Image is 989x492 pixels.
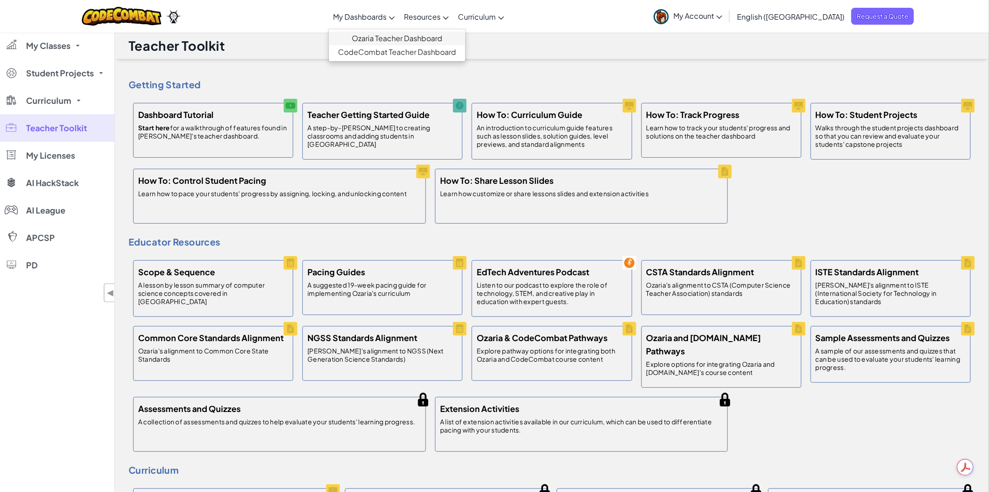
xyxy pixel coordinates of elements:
[129,78,975,91] h4: Getting Started
[129,37,225,54] h1: Teacher Toolkit
[649,2,727,31] a: My Account
[816,281,966,305] p: [PERSON_NAME]'s alignment to ISTE (International Society for Technology in Education) standards
[404,12,441,21] span: Resources
[138,189,407,198] p: Learn how to pace your students' progress by assigning, locking, and unlocking content
[477,123,627,148] p: An introduction to curriculum guide features such as lesson slides, solution guides, level previe...
[737,12,844,21] span: English ([GEOGRAPHIC_DATA])
[26,206,65,214] span: AI League
[138,123,170,132] strong: Start here
[333,12,387,21] span: My Dashboards
[430,164,732,228] a: How To: Share Lesson Slides Learn how customize or share lessons slides and extension activities
[646,360,796,376] p: Explore options for integrating Ozaria and [DOMAIN_NAME]'s course content
[298,256,467,320] a: Pacing Guides A suggested 19-week pacing guide for implementing Ozaria's curriculum
[806,98,975,164] a: How To: Student Projects Walks through the student projects dashboard so that you can review and ...
[138,123,288,140] p: for a walkthrough of features found in [PERSON_NAME]'s teacher dashboard.
[138,108,214,121] h5: Dashboard Tutorial
[26,69,94,77] span: Student Projects
[816,331,950,344] h5: Sample Assessments and Quizzes
[26,151,75,160] span: My Licenses
[851,8,914,25] a: Request a Quote
[138,347,288,363] p: Ozaria's alignment to Common Core State Standards
[138,174,266,187] h5: How To: Control Student Pacing
[646,281,796,297] p: Ozaria's alignment to CSTA (Computer Science Teacher Association) standards
[806,321,975,387] a: Sample Assessments and Quizzes A sample of our assessments and quizzes that can be used to evalua...
[399,4,453,29] a: Resources
[307,347,457,363] p: [PERSON_NAME]'s alignment to NGSS (Next Generation Science Standards)
[440,417,723,434] p: A list of extension activities available in our curriculum, which can be used to differentiate pa...
[307,281,457,297] p: A suggested 19-week pacing guide for implementing Ozaria's curriculum
[26,42,70,50] span: My Classes
[26,179,79,187] span: AI HackStack
[440,402,519,415] h5: Extension Activities
[646,123,796,140] p: Learn how to track your students' progress and solutions on the teacher dashboard
[82,7,162,26] img: CodeCombat logo
[453,4,509,29] a: Curriculum
[477,281,627,305] p: Listen to our podcast to explore the role of technology, STEM, and creative play in education wit...
[129,321,298,385] a: Common Core Standards Alignment Ozaria's alignment to Common Core State Standards
[477,331,607,344] h5: Ozaria & CodeCombat Pathways
[138,265,215,278] h5: Scope & Sequence
[129,256,298,321] a: Scope & Sequence A lesson by lesson summary of computer science concepts covered in [GEOGRAPHIC_D...
[298,98,467,164] a: Teacher Getting Started Guide A step-by-[PERSON_NAME] to creating classrooms and adding students ...
[328,4,399,29] a: My Dashboards
[129,463,975,477] h4: Curriculum
[816,108,918,121] h5: How To: Student Projects
[732,4,849,29] a: English ([GEOGRAPHIC_DATA])
[467,98,636,164] a: How To: Curriculum Guide An introduction to curriculum guide features such as lesson slides, solu...
[673,11,722,21] span: My Account
[430,392,732,456] a: Extension Activities A list of extension activities available in our curriculum, which can be use...
[477,347,627,363] p: Explore pathway options for integrating both Ozaria and CodeCombat course content
[816,265,919,278] h5: ISTE Standards Alignment
[654,9,669,24] img: avatar
[138,331,284,344] h5: Common Core Standards Alignment
[26,96,71,105] span: Curriculum
[637,321,806,392] a: Ozaria and [DOMAIN_NAME] Pathways Explore options for integrating Ozaria and [DOMAIN_NAME]'s cour...
[138,402,241,415] h5: Assessments and Quizzes
[166,10,181,23] img: Ozaria
[806,256,975,321] a: ISTE Standards Alignment [PERSON_NAME]'s alignment to ISTE (International Society for Technology ...
[816,123,966,148] p: Walks through the student projects dashboard so that you can review and evaluate your students' c...
[107,286,114,299] span: ◀
[307,331,417,344] h5: NGSS Standards Alignment
[458,12,496,21] span: Curriculum
[637,256,806,320] a: CSTA Standards Alignment Ozaria's alignment to CSTA (Computer Science Teacher Association) standards
[298,321,467,385] a: NGSS Standards Alignment [PERSON_NAME]'s alignment to NGSS (Next Generation Science Standards)
[129,392,430,456] a: Assessments and Quizzes A collection of assessments and quizzes to help evaluate your students' l...
[646,108,740,121] h5: How To: Track Progress
[816,347,966,371] p: A sample of our assessments and quizzes that can be used to evaluate your students' learning prog...
[307,108,430,121] h5: Teacher Getting Started Guide
[467,256,636,321] a: EdTech Adventures Podcast Listen to our podcast to explore the role of technology, STEM, and crea...
[129,164,430,228] a: How To: Control Student Pacing Learn how to pace your students' progress by assigning, locking, a...
[329,32,465,45] a: Ozaria Teacher Dashboard
[477,265,589,278] h5: EdTech Adventures Podcast
[138,417,415,426] p: A collection of assessments and quizzes to help evaluate your students' learning progress.
[646,331,796,358] h5: Ozaria and [DOMAIN_NAME] Pathways
[477,108,582,121] h5: How To: Curriculum Guide
[440,174,554,187] h5: How To: Share Lesson Slides
[129,98,298,162] a: Dashboard Tutorial Start herefor a walkthrough of features found in [PERSON_NAME]'s teacher dashb...
[129,235,975,249] h4: Educator Resources
[26,124,87,132] span: Teacher Toolkit
[467,321,636,385] a: Ozaria & CodeCombat Pathways Explore pathway options for integrating both Ozaria and CodeCombat c...
[440,189,649,198] p: Learn how customize or share lessons slides and extension activities
[637,98,806,162] a: How To: Track Progress Learn how to track your students' progress and solutions on the teacher da...
[138,281,288,305] p: A lesson by lesson summary of computer science concepts covered in [GEOGRAPHIC_DATA]
[307,265,365,278] h5: Pacing Guides
[307,123,457,148] p: A step-by-[PERSON_NAME] to creating classrooms and adding students in [GEOGRAPHIC_DATA]
[646,265,754,278] h5: CSTA Standards Alignment
[329,45,465,59] a: CodeCombat Teacher Dashboard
